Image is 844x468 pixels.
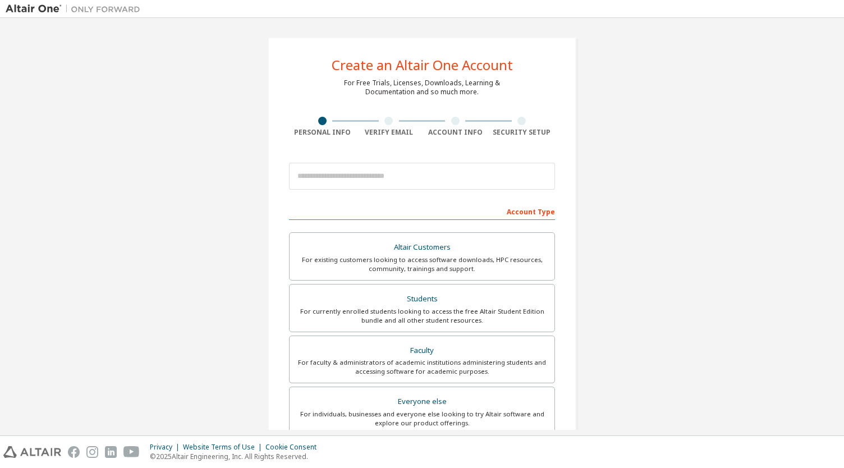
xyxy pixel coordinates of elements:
img: linkedin.svg [105,446,117,458]
img: youtube.svg [123,446,140,458]
div: Website Terms of Use [183,443,265,452]
p: © 2025 Altair Engineering, Inc. All Rights Reserved. [150,452,323,461]
img: instagram.svg [86,446,98,458]
div: Create an Altair One Account [332,58,513,72]
div: Students [296,291,548,307]
div: For individuals, businesses and everyone else looking to try Altair software and explore our prod... [296,410,548,428]
img: altair_logo.svg [3,446,61,458]
div: Verify Email [356,128,423,137]
div: Privacy [150,443,183,452]
img: Altair One [6,3,146,15]
div: For currently enrolled students looking to access the free Altair Student Edition bundle and all ... [296,307,548,325]
div: Security Setup [489,128,556,137]
div: Everyone else [296,394,548,410]
img: facebook.svg [68,446,80,458]
div: Cookie Consent [265,443,323,452]
div: Faculty [296,343,548,359]
div: Account Type [289,202,555,220]
div: For faculty & administrators of academic institutions administering students and accessing softwa... [296,358,548,376]
div: Account Info [422,128,489,137]
div: For Free Trials, Licenses, Downloads, Learning & Documentation and so much more. [344,79,500,97]
div: Personal Info [289,128,356,137]
div: Altair Customers [296,240,548,255]
div: For existing customers looking to access software downloads, HPC resources, community, trainings ... [296,255,548,273]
